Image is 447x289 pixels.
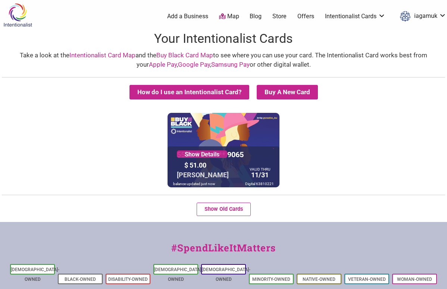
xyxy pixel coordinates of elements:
[156,51,213,59] a: Buy Black Card Map
[250,12,262,20] a: Blog
[243,180,276,187] div: Digital 63810221
[348,277,386,282] a: Veteran-Owned
[197,203,251,216] button: Show Old Cards
[154,267,203,282] a: [DEMOGRAPHIC_DATA]-Owned
[211,61,250,68] a: Samsung Pay
[7,51,440,70] div: Take a look at the and the to see where you can use your card. The Intentionalist Card works best...
[325,12,385,20] a: Intentionalist Cards
[178,61,210,68] a: Google Pay
[397,277,432,282] a: Woman-Owned
[272,12,287,20] a: Store
[171,180,217,187] div: balance updated just now
[69,51,135,59] a: Intentionalist Card Map
[219,12,239,21] a: Map
[252,277,290,282] a: Minority-Owned
[175,169,231,181] div: [PERSON_NAME]
[11,267,59,282] a: [DEMOGRAPHIC_DATA]-Owned
[250,169,270,170] div: VALID THRU
[202,267,250,282] a: [DEMOGRAPHIC_DATA]-Owned
[257,85,318,99] summary: Buy A New Card
[297,12,314,20] a: Offers
[303,277,335,282] a: Native-Owned
[108,277,148,282] a: Disability-Owned
[167,12,208,20] a: Add a Business
[396,10,446,23] a: iagamuk
[149,61,177,68] a: Apple Pay
[129,85,249,99] button: How do I use an Intentionalist Card?
[248,168,272,181] div: 11/31
[65,277,96,282] a: Black-Owned
[182,159,246,171] div: $ 51.00
[177,150,227,158] a: Show Details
